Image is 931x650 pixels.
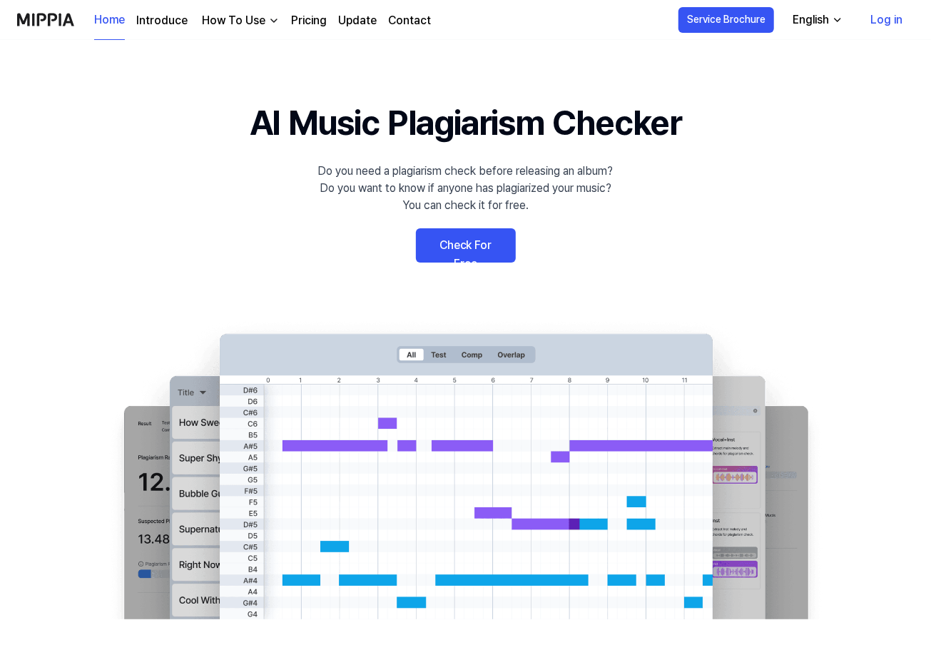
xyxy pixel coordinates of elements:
div: English [790,11,832,29]
h1: AI Music Plagiarism Checker [250,97,681,148]
a: Check For Free [416,228,516,263]
img: main Image [95,320,837,619]
button: English [781,6,852,34]
a: Pricing [291,12,327,29]
div: Do you need a plagiarism check before releasing an album? Do you want to know if anyone has plagi... [318,163,614,214]
button: Service Brochure [678,7,774,33]
button: How To Use [199,12,280,29]
a: Update [338,12,377,29]
a: Home [94,1,125,40]
a: Introduce [136,12,188,29]
img: down [268,15,280,26]
a: Contact [388,12,431,29]
div: How To Use [199,12,268,29]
